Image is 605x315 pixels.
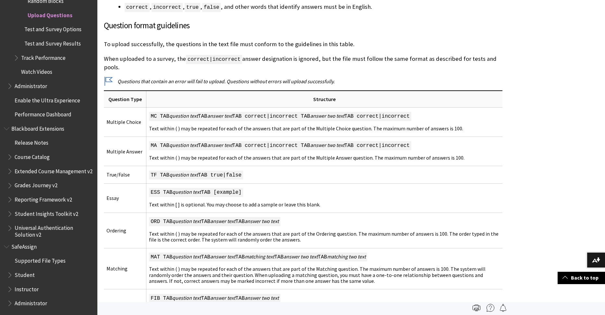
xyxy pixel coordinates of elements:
[104,20,502,32] h3: Question format guidelines
[11,123,64,132] span: Blackboard Extensions
[169,171,198,177] span: question text
[146,91,502,108] th: Structure
[186,55,242,64] span: correct|incorrect
[104,213,146,248] td: Ordering
[152,3,183,12] span: incorrect
[245,253,274,260] span: matching text
[15,81,47,89] span: Administrator
[245,218,279,224] span: answer two text
[4,241,93,309] nav: Book outline for Blackboard SafeAssign
[284,253,318,260] span: answer two text
[146,213,502,248] td: Text within ( ) may be repeated for each of the answers that are part of the Ordering question. T...
[15,95,80,104] span: Enable the Ultra Experience
[104,108,146,137] td: Multiple Choice
[4,123,93,238] nav: Book outline for Blackboard Extensions
[499,304,507,312] img: Follow this page
[169,142,198,148] span: question text
[104,91,146,108] th: Question Type
[15,194,72,203] span: Reporting Framework v2
[169,112,198,119] span: question text
[149,171,243,180] span: TF TAB TAB true|false
[149,217,280,226] span: ORD TAB TAB TAB
[15,255,66,264] span: Supported File Types
[15,109,71,118] span: Performance Dashboard
[24,38,81,47] span: Test and Survey Results
[104,183,146,213] td: Essay
[207,142,232,148] span: answer text
[104,166,146,183] td: True/False
[149,112,411,121] span: MC TAB TAB TAB correct|incorrect TAB TAB correct|incorrect
[21,52,66,61] span: Track Performance
[15,166,93,175] span: Extended Course Management v2
[125,2,502,11] li: , , , , and other words that identify answers must be in English.
[104,137,146,166] td: Multiple Answer
[310,112,344,119] span: answer two text
[15,298,47,307] span: Administrator
[149,188,243,197] span: ESS TAB TAB [example]
[15,208,78,217] span: Student Insights Toolkit v2
[149,141,411,150] span: MA TAB TAB TAB correct|incorrect TAB TAB correct|incorrect
[172,218,201,224] span: question text
[146,248,502,289] td: Text within ( ) may be repeated for each of the answers that are part of the Matching question. T...
[15,138,48,146] span: Release Notes
[558,272,605,284] a: Back to top
[210,253,235,260] span: answer text
[104,40,502,48] p: To upload successfully, the questions in the text file must conform to the guidelines in this table.
[125,3,150,12] span: correct
[15,180,57,189] span: Grades Journey v2
[172,189,201,195] span: question text
[104,55,502,72] p: When uploaded to a survey, the answer designation is ignored, but the file must follow the same f...
[210,218,235,224] span: answer text
[21,66,52,75] span: Watch Videos
[172,253,201,260] span: question text
[149,294,280,303] span: FIB TAB TAB TAB
[210,294,235,301] span: answer text
[104,78,502,85] p: Questions that contain an error will fail to upload. Questions without errors will upload success...
[15,284,39,293] span: Instructor
[28,10,72,19] span: Upload Questions
[146,137,502,166] td: Text within ( ) may be repeated for each of the answers that are part of the Multiple Answer ques...
[207,112,232,119] span: answer text
[487,304,494,312] img: More help
[24,24,81,33] span: Test and Survey Options
[310,142,344,148] span: answer two text
[327,253,366,260] span: matching two text
[172,294,201,301] span: question text
[245,294,279,301] span: answer two text
[149,253,367,262] span: MAT TAB TAB TAB TAB TAB
[473,304,480,312] img: Print
[185,3,200,12] span: true
[15,151,50,160] span: Course Catalog
[11,241,37,250] span: SafeAssign
[146,183,502,213] td: Text within [ ] is optional. You may choose to add a sample or leave this blank.
[202,3,221,12] span: false
[104,248,146,289] td: Matching
[15,223,93,238] span: Universal Authentication Solution v2
[146,108,502,137] td: Text within ( ) may be repeated for each of the answers that are part of the Multiple Choice ques...
[15,269,35,278] span: Student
